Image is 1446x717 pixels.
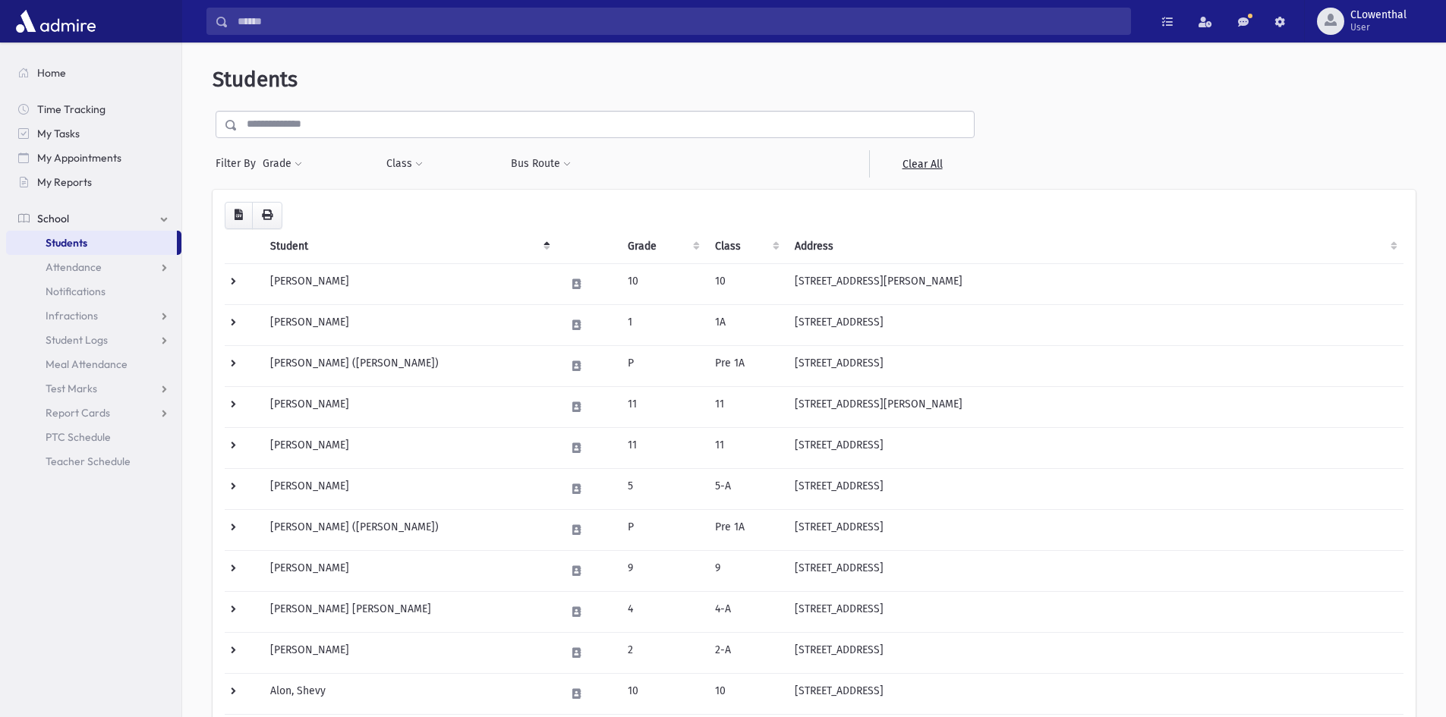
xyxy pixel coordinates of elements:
[619,427,706,468] td: 11
[619,304,706,345] td: 1
[6,352,181,376] a: Meal Attendance
[46,333,108,347] span: Student Logs
[706,263,786,304] td: 10
[261,304,556,345] td: [PERSON_NAME]
[706,229,786,264] th: Class: activate to sort column ascending
[619,468,706,509] td: 5
[619,509,706,550] td: P
[6,61,181,85] a: Home
[6,279,181,303] a: Notifications
[6,425,181,449] a: PTC Schedule
[252,202,282,229] button: Print
[6,97,181,121] a: Time Tracking
[619,591,706,632] td: 4
[706,304,786,345] td: 1A
[37,66,66,80] span: Home
[261,427,556,468] td: [PERSON_NAME]
[706,468,786,509] td: 5-A
[706,427,786,468] td: 11
[6,170,181,194] a: My Reports
[228,8,1130,35] input: Search
[6,303,181,328] a: Infractions
[37,175,92,189] span: My Reports
[261,591,556,632] td: [PERSON_NAME] [PERSON_NAME]
[619,263,706,304] td: 10
[706,509,786,550] td: Pre 1A
[869,150,975,178] a: Clear All
[1350,21,1407,33] span: User
[706,550,786,591] td: 9
[225,202,253,229] button: CSV
[6,231,177,255] a: Students
[6,255,181,279] a: Attendance
[619,550,706,591] td: 9
[786,550,1403,591] td: [STREET_ADDRESS]
[786,591,1403,632] td: [STREET_ADDRESS]
[46,406,110,420] span: Report Cards
[261,550,556,591] td: [PERSON_NAME]
[706,345,786,386] td: Pre 1A
[786,509,1403,550] td: [STREET_ADDRESS]
[619,229,706,264] th: Grade: activate to sort column ascending
[46,357,128,371] span: Meal Attendance
[6,449,181,473] a: Teacher Schedule
[261,229,556,264] th: Student: activate to sort column descending
[216,156,262,171] span: Filter By
[261,386,556,427] td: [PERSON_NAME]
[6,401,181,425] a: Report Cards
[46,430,111,444] span: PTC Schedule
[786,304,1403,345] td: [STREET_ADDRESS]
[37,102,106,116] span: Time Tracking
[706,591,786,632] td: 4-A
[261,345,556,386] td: [PERSON_NAME] ([PERSON_NAME])
[37,151,121,165] span: My Appointments
[6,206,181,231] a: School
[37,212,69,225] span: School
[261,632,556,673] td: [PERSON_NAME]
[6,328,181,352] a: Student Logs
[46,236,87,250] span: Students
[1350,9,1407,21] span: CLowenthal
[6,376,181,401] a: Test Marks
[786,263,1403,304] td: [STREET_ADDRESS][PERSON_NAME]
[786,673,1403,714] td: [STREET_ADDRESS]
[786,427,1403,468] td: [STREET_ADDRESS]
[261,468,556,509] td: [PERSON_NAME]
[706,632,786,673] td: 2-A
[786,345,1403,386] td: [STREET_ADDRESS]
[262,150,303,178] button: Grade
[46,382,97,395] span: Test Marks
[706,386,786,427] td: 11
[6,146,181,170] a: My Appointments
[706,673,786,714] td: 10
[37,127,80,140] span: My Tasks
[46,309,98,322] span: Infractions
[46,454,131,468] span: Teacher Schedule
[261,673,556,714] td: Alon, Shevy
[6,121,181,146] a: My Tasks
[786,632,1403,673] td: [STREET_ADDRESS]
[786,229,1403,264] th: Address: activate to sort column ascending
[12,6,99,36] img: AdmirePro
[46,285,106,298] span: Notifications
[786,468,1403,509] td: [STREET_ADDRESS]
[619,632,706,673] td: 2
[786,386,1403,427] td: [STREET_ADDRESS][PERSON_NAME]
[510,150,572,178] button: Bus Route
[386,150,424,178] button: Class
[261,509,556,550] td: [PERSON_NAME] ([PERSON_NAME])
[619,386,706,427] td: 11
[261,263,556,304] td: [PERSON_NAME]
[46,260,102,274] span: Attendance
[619,345,706,386] td: P
[619,673,706,714] td: 10
[213,67,298,92] span: Students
